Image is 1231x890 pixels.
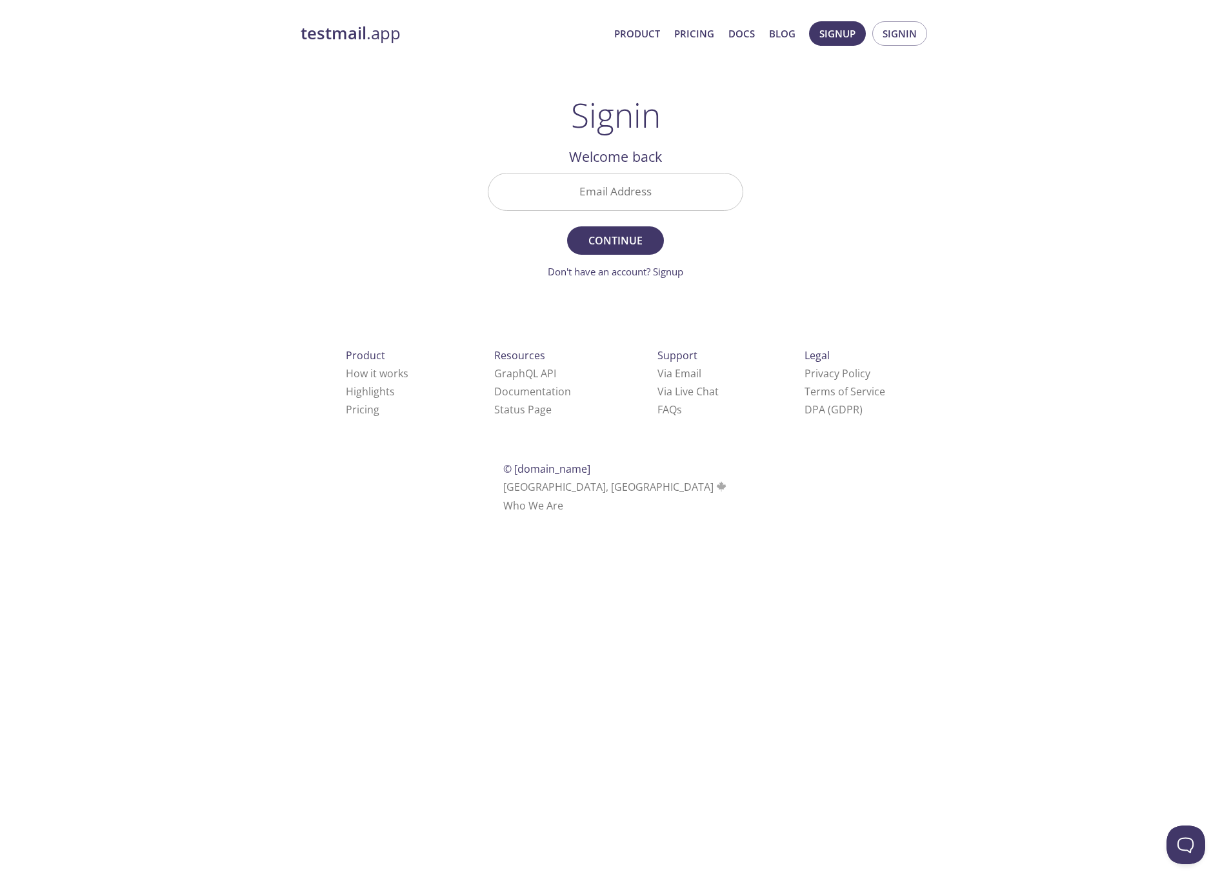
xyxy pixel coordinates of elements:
[805,348,830,362] span: Legal
[805,402,863,417] a: DPA (GDPR)
[805,366,870,381] a: Privacy Policy
[819,25,856,42] span: Signup
[614,25,660,42] a: Product
[657,348,697,362] span: Support
[503,462,590,476] span: © [DOMAIN_NAME]
[301,22,366,44] strong: testmail
[346,366,408,381] a: How it works
[346,384,395,399] a: Highlights
[1166,826,1205,864] iframe: Help Scout Beacon - Open
[769,25,796,42] a: Blog
[503,480,728,494] span: [GEOGRAPHIC_DATA], [GEOGRAPHIC_DATA]
[883,25,917,42] span: Signin
[567,226,664,255] button: Continue
[677,402,682,417] span: s
[346,348,385,362] span: Product
[674,25,714,42] a: Pricing
[548,265,683,278] a: Don't have an account? Signup
[581,232,650,250] span: Continue
[494,366,556,381] a: GraphQL API
[728,25,755,42] a: Docs
[809,21,866,46] button: Signup
[494,348,545,362] span: Resources
[503,499,563,513] a: Who We Are
[657,384,719,399] a: Via Live Chat
[805,384,885,399] a: Terms of Service
[301,23,604,44] a: testmail.app
[571,95,661,134] h1: Signin
[872,21,927,46] button: Signin
[657,402,682,417] a: FAQ
[494,402,552,417] a: Status Page
[488,146,743,168] h2: Welcome back
[346,402,379,417] a: Pricing
[494,384,571,399] a: Documentation
[657,366,701,381] a: Via Email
